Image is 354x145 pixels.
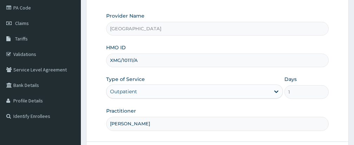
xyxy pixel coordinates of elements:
[15,36,28,42] span: Tariffs
[106,76,145,83] label: Type of Service
[106,44,126,51] label: HMO ID
[15,20,29,26] span: Claims
[110,88,137,95] div: Outpatient
[284,76,297,83] label: Days
[106,107,136,114] label: Practitioner
[106,53,329,67] input: Enter HMO ID
[106,12,144,19] label: Provider Name
[106,117,329,131] input: Enter Name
